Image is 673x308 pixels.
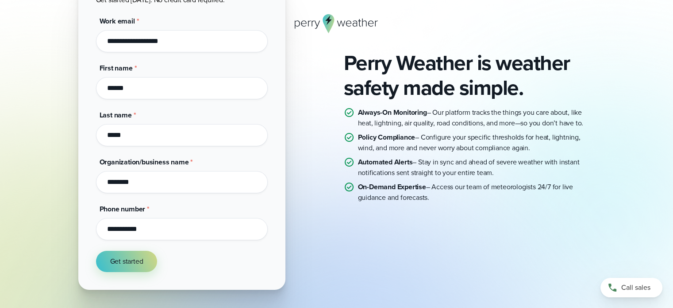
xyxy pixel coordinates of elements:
[100,157,189,167] span: Organization/business name
[100,204,146,214] span: Phone number
[100,63,133,73] span: First name
[358,157,413,167] strong: Automated Alerts
[96,251,158,272] button: Get started
[358,182,595,203] p: – Access our team of meteorologists 24/7 for live guidance and forecasts.
[358,107,595,129] p: – Our platform tracks the things you care about, like heat, lightning, air quality, road conditio...
[100,110,132,120] span: Last name
[358,107,427,117] strong: Always-On Monitoring
[358,157,595,178] p: – Stay in sync and ahead of severe weather with instant notifications sent straight to your entir...
[344,51,595,100] h2: Perry Weather is weather safety made simple.
[358,132,595,153] p: – Configure your specific thresholds for heat, lightning, wind, and more and never worry about co...
[621,282,650,293] span: Call sales
[358,182,426,192] strong: On-Demand Expertise
[358,132,415,142] strong: Policy Compliance
[600,278,662,297] a: Call sales
[110,256,143,267] span: Get started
